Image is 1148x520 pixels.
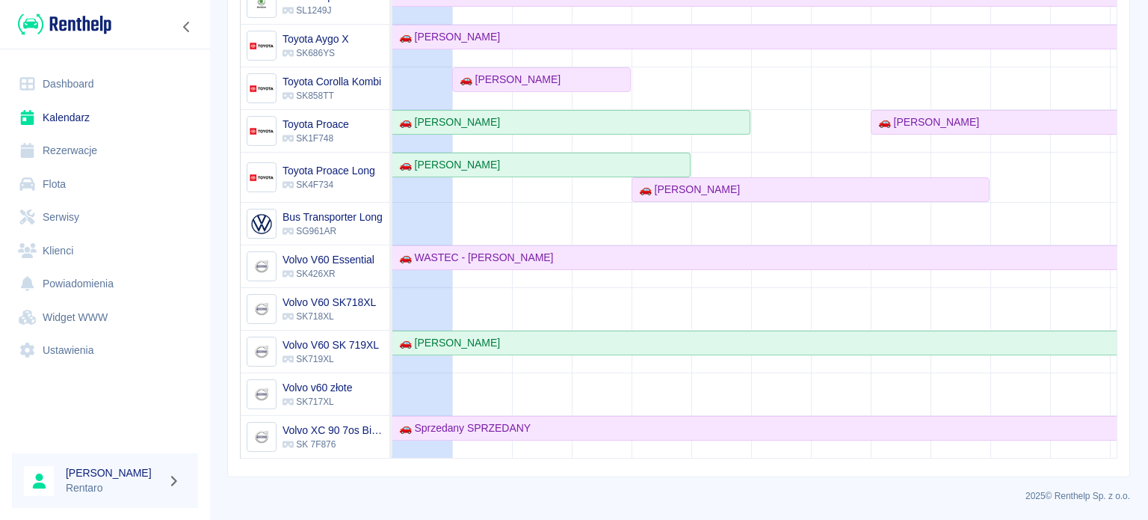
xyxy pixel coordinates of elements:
img: Image [249,425,274,450]
img: Image [249,212,274,236]
div: 🚗 [PERSON_NAME] [393,157,500,173]
h6: Toyota Aygo X [283,31,349,46]
img: Image [249,76,274,101]
p: SK426XR [283,267,374,281]
a: Klienci [12,234,198,268]
h6: Toyota Proace [283,117,349,132]
p: SK686YS [283,46,349,60]
p: Rentaro [66,480,161,496]
h6: Volvo V60 Essential [283,252,374,267]
a: Powiadomienia [12,267,198,301]
img: Renthelp logo [18,12,111,37]
h6: Volvo V60 SK 719XL [283,337,379,352]
h6: Volvo XC 90 7os Białe [283,423,383,438]
p: 2025 © Renthelp Sp. z o.o. [227,489,1130,503]
p: SK719XL [283,352,379,366]
button: Zwiń nawigację [176,17,198,37]
a: Flota [12,168,198,201]
h6: Bus Transporter Long [283,209,383,224]
div: 🚗 [PERSON_NAME] [393,335,500,351]
p: SK4F734 [283,178,375,192]
h6: Toyota Corolla Kombi [283,74,381,89]
img: Image [249,297,274,322]
div: 🚗 [PERSON_NAME] [633,182,740,198]
a: Serwisy [12,201,198,234]
div: 🚗 [PERSON_NAME] [393,114,500,130]
p: SK1F748 [283,132,349,145]
h6: Volvo V60 SK718XL [283,295,376,310]
div: 🚗 [PERSON_NAME] [872,114,979,130]
img: Image [249,165,274,190]
a: Renthelp logo [12,12,111,37]
a: Ustawienia [12,334,198,367]
div: 🚗 Sprzedany SPRZEDANY [393,420,531,436]
p: SK 7F876 [283,438,383,451]
h6: [PERSON_NAME] [66,465,161,480]
div: 🚗 [PERSON_NAME] [454,72,561,88]
div: 🚗 WASTEC - [PERSON_NAME] [393,250,553,266]
div: 🚗 [PERSON_NAME] [393,29,500,45]
a: Kalendarz [12,101,198,135]
a: Rezerwacje [12,134,198,168]
p: SK717XL [283,395,352,409]
img: Image [249,340,274,364]
img: Image [249,382,274,407]
p: SL1249J [283,4,353,17]
h6: Volvo v60 złote [283,380,352,395]
img: Image [249,34,274,58]
p: SK858TT [283,89,381,103]
p: SK718XL [283,310,376,323]
img: Image [249,254,274,279]
a: Widget WWW [12,301,198,334]
a: Dashboard [12,67,198,101]
h6: Toyota Proace Long [283,163,375,178]
img: Image [249,119,274,144]
p: SG961AR [283,224,383,238]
